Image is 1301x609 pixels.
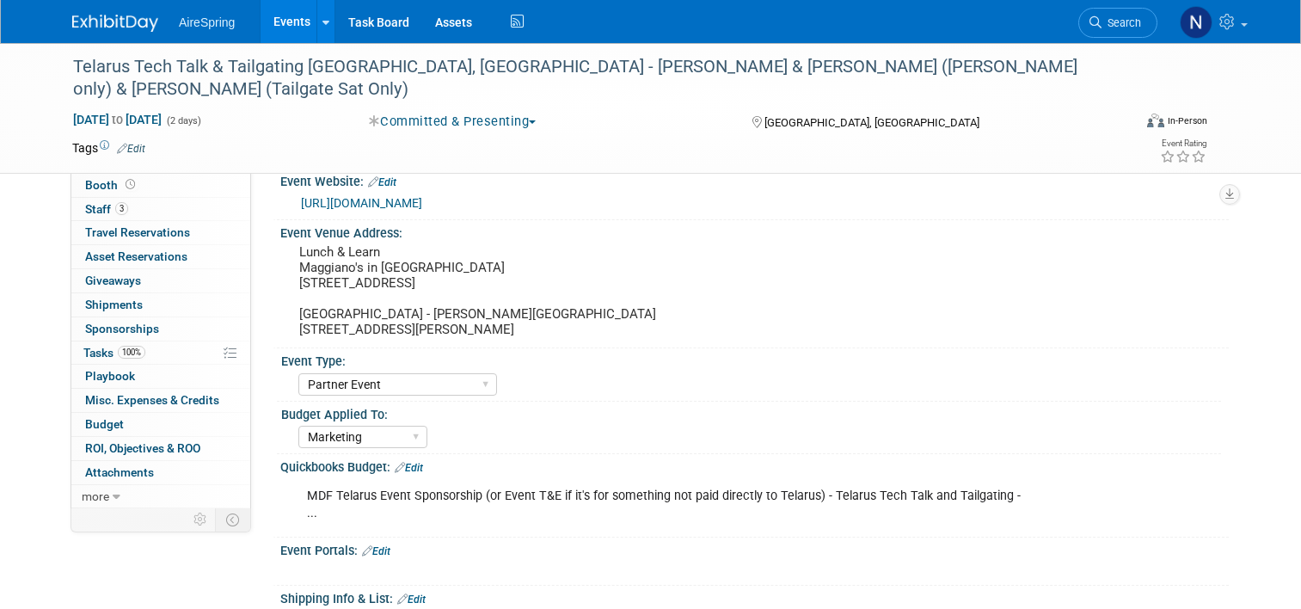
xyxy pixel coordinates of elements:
[299,244,657,337] pre: Lunch & Learn Maggiano's in [GEOGRAPHIC_DATA] [STREET_ADDRESS] [GEOGRAPHIC_DATA] - [PERSON_NAME][...
[85,298,143,311] span: Shipments
[71,365,250,388] a: Playbook
[1102,16,1141,29] span: Search
[280,220,1229,242] div: Event Venue Address:
[179,15,235,29] span: AireSpring
[71,174,250,197] a: Booth
[85,178,138,192] span: Booth
[85,322,159,335] span: Sponsorships
[1160,139,1206,148] div: Event Rating
[1180,6,1212,39] img: Natalie Pyron
[83,346,145,360] span: Tasks
[122,178,138,191] span: Booth not reserved yet
[85,202,128,216] span: Staff
[368,176,396,188] a: Edit
[71,413,250,436] a: Budget
[280,538,1229,560] div: Event Portals:
[280,169,1229,191] div: Event Website:
[165,115,201,126] span: (2 days)
[85,393,219,407] span: Misc. Expenses & Credits
[1147,114,1164,127] img: Format-Inperson.png
[281,348,1221,370] div: Event Type:
[395,462,423,474] a: Edit
[71,437,250,460] a: ROI, Objectives & ROO
[764,116,979,129] span: [GEOGRAPHIC_DATA], [GEOGRAPHIC_DATA]
[72,139,145,157] td: Tags
[71,269,250,292] a: Giveaways
[71,485,250,508] a: more
[109,113,126,126] span: to
[362,545,390,557] a: Edit
[85,417,124,431] span: Budget
[71,221,250,244] a: Travel Reservations
[72,112,163,127] span: [DATE] [DATE]
[85,369,135,383] span: Playbook
[85,465,154,479] span: Attachments
[186,508,216,531] td: Personalize Event Tab Strip
[71,461,250,484] a: Attachments
[301,196,422,210] a: [URL][DOMAIN_NAME]
[118,346,145,359] span: 100%
[71,198,250,221] a: Staff3
[1167,114,1207,127] div: In-Person
[115,202,128,215] span: 3
[117,143,145,155] a: Edit
[1040,111,1207,137] div: Event Format
[280,454,1229,477] div: Quickbooks Budget:
[67,52,1111,104] div: Telarus Tech Talk & Tailgating [GEOGRAPHIC_DATA], [GEOGRAPHIC_DATA] - [PERSON_NAME] & [PERSON_NAM...
[72,15,158,32] img: ExhibitDay
[71,293,250,317] a: Shipments
[71,245,250,268] a: Asset Reservations
[85,274,141,287] span: Giveaways
[281,402,1221,423] div: Budget Applied To:
[71,341,250,365] a: Tasks100%
[397,594,426,606] a: Edit
[85,225,190,239] span: Travel Reservations
[71,317,250,341] a: Sponsorships
[295,479,1045,531] div: MDF Telarus Event Sponsorship (or Event T&E if it's for something not paid directly to Telarus) -...
[85,249,187,263] span: Asset Reservations
[280,586,1229,608] div: Shipping Info & List:
[71,389,250,412] a: Misc. Expenses & Credits
[216,508,251,531] td: Toggle Event Tabs
[363,113,543,131] button: Committed & Presenting
[85,441,200,455] span: ROI, Objectives & ROO
[1078,8,1157,38] a: Search
[82,489,109,503] span: more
